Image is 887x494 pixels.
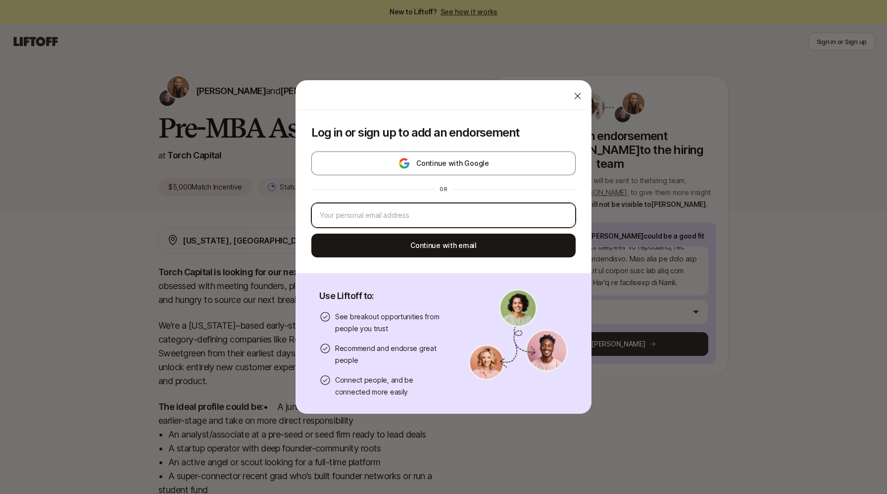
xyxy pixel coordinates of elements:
[335,311,445,335] p: See breakout opportunities from people you trust
[320,209,567,221] input: Your personal email address
[335,343,445,366] p: Recommend and endorse great people
[311,126,576,140] p: Log in or sign up to add an endorsement
[319,289,445,303] p: Use Liftoff to:
[335,374,445,398] p: Connect people, and be connected more easily
[398,157,410,169] img: google-logo
[436,185,451,193] div: or
[311,151,576,175] button: Continue with Google
[311,234,576,257] button: Continue with email
[469,289,568,380] img: signup-banner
